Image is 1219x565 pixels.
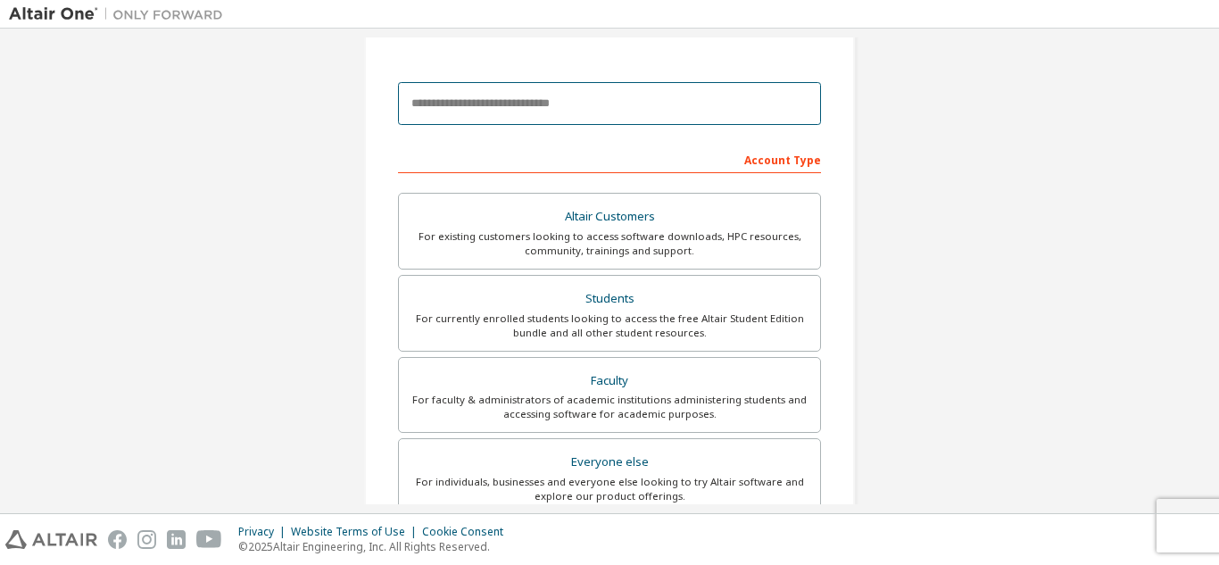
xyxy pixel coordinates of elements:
div: Website Terms of Use [291,525,422,539]
img: facebook.svg [108,530,127,549]
img: youtube.svg [196,530,222,549]
div: Altair Customers [410,204,809,229]
div: For individuals, businesses and everyone else looking to try Altair software and explore our prod... [410,475,809,503]
div: Everyone else [410,450,809,475]
div: For currently enrolled students looking to access the free Altair Student Edition bundle and all ... [410,312,809,340]
div: Faculty [410,369,809,394]
img: instagram.svg [137,530,156,549]
img: linkedin.svg [167,530,186,549]
img: altair_logo.svg [5,530,97,549]
div: Account Type [398,145,821,173]
img: Altair One [9,5,232,23]
div: For existing customers looking to access software downloads, HPC resources, community, trainings ... [410,229,809,258]
div: Cookie Consent [422,525,514,539]
div: Students [410,287,809,312]
div: Privacy [238,525,291,539]
div: For faculty & administrators of academic institutions administering students and accessing softwa... [410,393,809,421]
p: © 2025 Altair Engineering, Inc. All Rights Reserved. [238,539,514,554]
